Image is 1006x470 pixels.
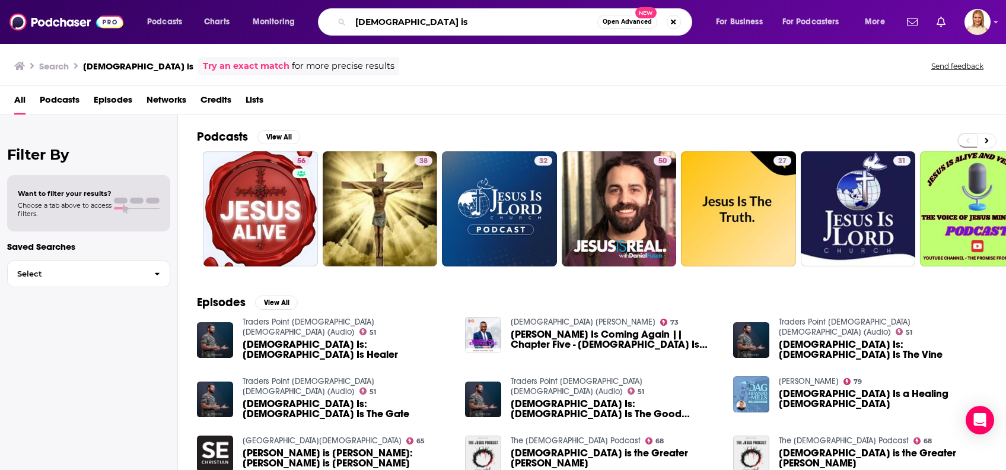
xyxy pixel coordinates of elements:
span: Open Advanced [603,19,652,25]
span: All [14,90,26,115]
a: Charts [196,12,237,31]
a: Traders Point Christian Church (Audio) [243,376,374,396]
span: for more precise results [292,59,394,73]
a: Southeast Christian Church [243,436,402,446]
span: [PERSON_NAME] is [PERSON_NAME]: [PERSON_NAME] is [PERSON_NAME] [243,448,451,468]
span: For Business [716,14,763,30]
img: User Profile [964,9,991,35]
a: Traders Point Christian Church (Audio) [511,376,642,396]
span: Want to filter your results? [18,189,112,198]
button: Select [7,261,170,287]
span: [DEMOGRAPHIC_DATA] is the Greater [PERSON_NAME] [511,448,719,468]
span: Monitoring [253,14,295,30]
button: open menu [857,12,900,31]
a: Jesus is the Greater Peter [511,448,719,468]
h2: Podcasts [197,129,248,144]
span: 31 [898,155,906,167]
span: 56 [297,155,305,167]
a: 31 [893,156,911,166]
a: Jesus Is: Jesus Is The Good Shepherd [511,399,719,419]
a: The Jesus Podcast [779,436,909,446]
a: Networks [147,90,186,115]
img: Jesus Is: Jesus Is The Vine [733,322,769,358]
span: 32 [539,155,547,167]
a: Credits [200,90,231,115]
span: 51 [370,330,376,335]
a: Jesus Is: Jesus Is Healer [243,339,451,360]
img: Jesus Is a Healing Jesus [733,376,769,412]
a: 27 [681,151,796,266]
a: 27 [773,156,791,166]
a: Show notifications dropdown [932,12,950,32]
a: 31 [801,151,916,266]
button: View All [255,296,298,310]
a: Episodes [94,90,132,115]
a: The Jesus Podcast [511,436,641,446]
a: 79 [843,378,862,385]
a: 50 [654,156,671,166]
span: 38 [419,155,428,167]
input: Search podcasts, credits, & more... [351,12,597,31]
span: [PERSON_NAME] Is Coming Again || Chapter Five - [DEMOGRAPHIC_DATA] Is Coming Back [511,329,719,350]
a: 68 [913,437,932,444]
span: For Podcasters [782,14,839,30]
p: Saved Searches [7,241,170,252]
span: Charts [204,14,230,30]
span: Podcasts [40,90,79,115]
a: Pastor Agyemang Elvis [511,317,655,327]
h2: Filter By [7,146,170,163]
div: Search podcasts, credits, & more... [329,8,703,36]
a: Jesus Is: Jesus Is The Gate [243,399,451,419]
a: 32 [534,156,552,166]
a: 65 [406,437,425,444]
span: [DEMOGRAPHIC_DATA] is the Greater [PERSON_NAME] [779,448,987,468]
button: open menu [708,12,778,31]
span: 51 [370,389,376,395]
span: 27 [778,155,787,167]
span: New [635,7,657,18]
h3: [DEMOGRAPHIC_DATA] is [83,61,193,72]
span: 50 [658,155,667,167]
img: Podchaser - Follow, Share and Rate Podcasts [9,11,123,33]
button: Show profile menu [964,9,991,35]
button: open menu [139,12,198,31]
a: 51 [359,328,377,335]
a: 51 [628,388,645,395]
a: 38 [323,151,438,266]
span: Select [8,270,145,278]
a: PodcastsView All [197,129,300,144]
a: 51 [359,388,377,395]
div: Open Intercom Messenger [966,406,994,434]
button: View All [257,130,300,144]
span: 73 [670,320,679,325]
span: 68 [924,439,932,444]
span: [DEMOGRAPHIC_DATA] Is: [DEMOGRAPHIC_DATA] Is The Good Shepherd [511,399,719,419]
a: Dag Heward-Mills [779,376,839,386]
img: Jesus Is: Jesus Is The Good Shepherd [465,382,501,418]
span: Logged in as leannebush [964,9,991,35]
a: Jesus is King: Jesus is King [243,448,451,468]
a: Traders Point Christian Church (Audio) [243,317,374,337]
span: 79 [854,379,862,385]
a: 68 [645,437,664,444]
img: Jesus Is: Jesus Is The Gate [197,382,233,418]
span: Choose a tab above to access filters. [18,201,112,218]
span: [DEMOGRAPHIC_DATA] Is a Healing [DEMOGRAPHIC_DATA] [779,389,987,409]
a: 50 [562,151,677,266]
a: Traders Point Christian Church (Audio) [779,317,911,337]
span: [DEMOGRAPHIC_DATA] Is: [DEMOGRAPHIC_DATA] Is The Gate [243,399,451,419]
img: Jesus Is: Jesus Is Healer [197,322,233,358]
a: 38 [415,156,432,166]
button: open menu [775,12,857,31]
button: Send feedback [928,61,987,71]
h2: Episodes [197,295,246,310]
a: 73 [660,319,679,326]
a: Lists [246,90,263,115]
img: Jesus Is Coming Again || Chapter Five - Jesus Is Coming Back [465,317,501,353]
span: 51 [906,330,912,335]
span: 51 [638,389,644,395]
